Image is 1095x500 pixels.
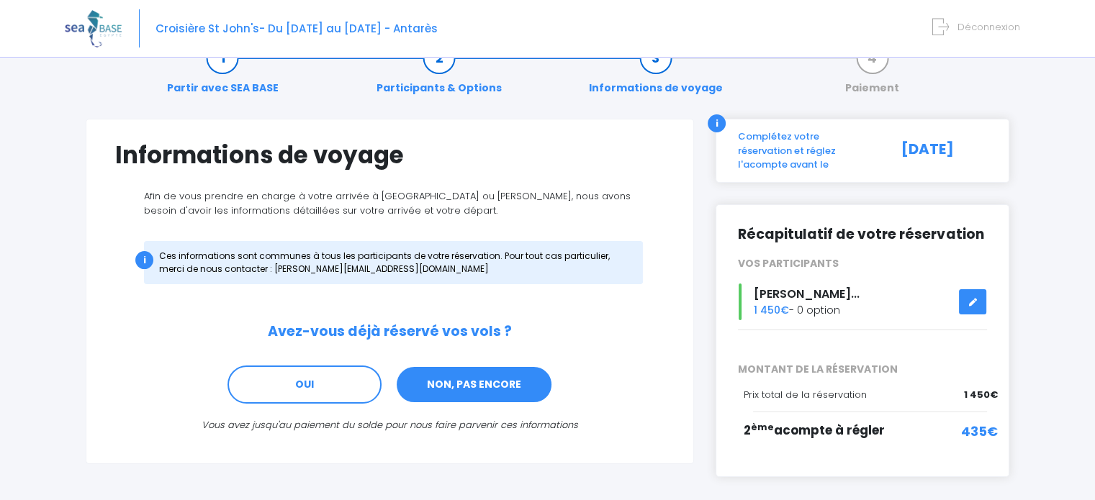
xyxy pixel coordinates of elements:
[369,50,509,96] a: Participants & Options
[727,256,998,271] div: VOS PARTICIPANTS
[727,129,885,172] div: Complétez votre réservation et réglez l'acompte avant le
[744,388,867,401] span: Prix total de la réservation
[115,189,664,217] p: Afin de vous prendre en charge à votre arrivée à [GEOGRAPHIC_DATA] ou [PERSON_NAME], nous avons b...
[582,50,730,96] a: Informations de voyage
[838,50,906,96] a: Paiement
[957,20,1020,34] span: Déconnexion
[708,114,726,132] div: i
[885,129,998,172] div: [DATE]
[115,141,664,169] h1: Informations de voyage
[202,418,578,432] i: Vous avez jusqu'au paiement du solde pour nous faire parvenir ces informations
[738,227,987,243] h2: Récapitulatif de votre réservation
[395,365,553,404] a: NON, PAS ENCORE
[135,251,153,269] div: i
[964,388,998,402] span: 1 450€
[754,286,860,302] span: [PERSON_NAME]...
[227,365,382,404] a: OUI
[751,421,774,433] sup: ème
[144,241,643,284] div: Ces informations sont communes à tous les participants de votre réservation. Pour tout cas partic...
[961,422,998,441] span: 435€
[156,21,438,36] span: Croisière St John's- Du [DATE] au [DATE] - Antarès
[115,324,664,340] h2: Avez-vous déjà réservé vos vols ?
[744,422,885,439] span: 2 acompte à régler
[727,362,998,377] span: MONTANT DE LA RÉSERVATION
[727,283,998,320] div: - 0 option
[754,303,789,317] span: 1 450€
[160,50,286,96] a: Partir avec SEA BASE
